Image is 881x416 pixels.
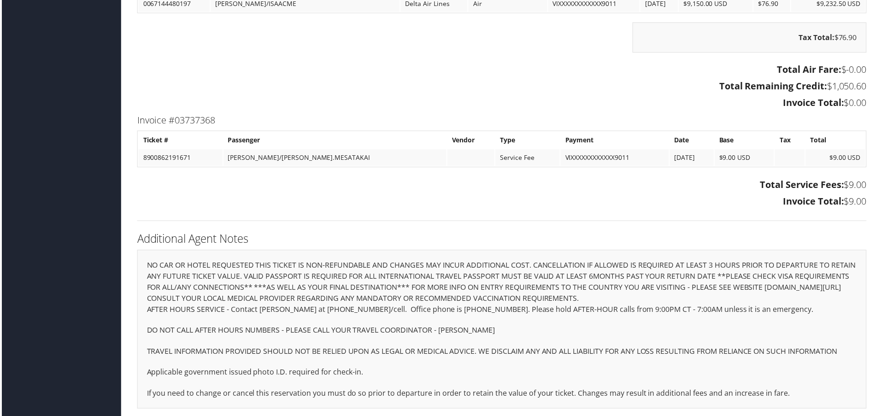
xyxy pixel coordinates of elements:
[779,64,843,76] strong: Total Air Fare:
[671,133,715,149] th: Date
[136,232,869,248] h2: Additional Agent Notes
[136,115,869,128] h3: Invoice #03737368
[223,133,446,149] th: Passenger
[800,33,836,43] strong: Tax Total:
[671,150,715,167] td: [DATE]
[146,347,859,359] p: TRAVEL INFORMATION PROVIDED SHOULD NOT BE RELIED UPON AS LEGAL OR MEDICAL ADVICE. WE DISCLAIM ANY...
[136,80,869,93] h3: $1,050.60
[634,23,869,53] div: $76.90
[136,97,869,110] h3: $0.00
[146,368,859,380] p: Applicable government issued photo I.D. required for check-in.
[561,133,670,149] th: Payment
[776,133,806,149] th: Tax
[136,196,869,209] h3: $9.00
[721,80,829,93] strong: Total Remaining Credit:
[716,133,776,149] th: Base
[496,150,560,167] td: Service Fee
[223,150,446,167] td: [PERSON_NAME]/[PERSON_NAME].MESATAKAI
[137,133,222,149] th: Ticket #
[762,179,846,192] strong: Total Service Fees:
[146,305,859,317] p: AFTER HOURS SERVICE - Contact [PERSON_NAME] at [PHONE_NUMBER]/cell. Office phone is [PHONE_NUMBER...
[785,97,846,109] strong: Invoice Total:
[716,150,776,167] td: $9.00 USD
[785,196,846,208] strong: Invoice Total:
[447,133,495,149] th: Vendor
[146,389,859,401] p: If you need to change or cancel this reservation you must do so prior to departure in order to re...
[136,251,869,410] div: NO CAR OR HOTEL REQUESTED THIS TICKET IS NON-REFUNDABLE AND CHANGES MAY INCUR ADDITIONAL COST. CA...
[496,133,560,149] th: Type
[807,133,867,149] th: Total
[146,326,859,338] p: DO NOT CALL AFTER HOURS NUMBERS - PLEASE CALL YOUR TRAVEL COORDINATOR - [PERSON_NAME]
[136,179,869,192] h3: $9.00
[807,150,867,167] td: $9.00 USD
[136,64,869,76] h3: $-0.00
[561,150,670,167] td: VIXXXXXXXXXXXX9011
[137,150,222,167] td: 8900862191671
